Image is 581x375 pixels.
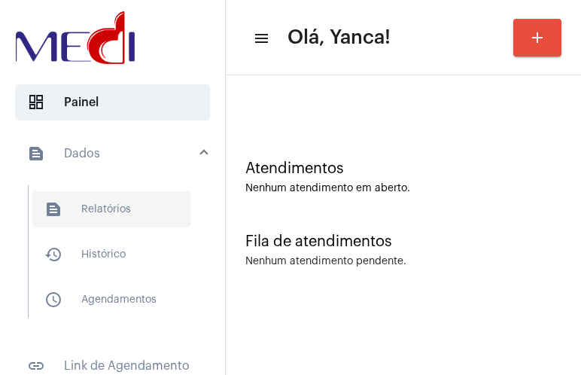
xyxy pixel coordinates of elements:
mat-icon: sidenav icon [44,291,62,309]
span: sidenav icon [27,93,45,111]
div: Nenhum atendimento em aberto. [245,183,561,194]
mat-expansion-panel-header: sidenav iconDados [9,130,225,178]
mat-icon: sidenav icon [253,29,268,47]
mat-icon: sidenav icon [44,245,62,264]
div: Nenhum atendimento pendente. [245,256,406,267]
div: Fila de atendimentos [245,233,561,250]
img: d3a1b5fa-500b-b90f-5a1c-719c20e9830b.png [12,8,138,68]
div: Atendimentos [245,160,561,177]
span: Olá, Yanca! [287,26,391,50]
span: Relatórios [32,191,191,227]
mat-icon: sidenav icon [27,145,45,163]
mat-panel-title: Dados [27,145,201,163]
mat-icon: add [528,29,546,47]
mat-icon: sidenav icon [44,200,62,218]
span: Agendamentos [32,282,191,318]
mat-icon: sidenav icon [27,357,45,375]
span: Histórico [32,236,191,273]
span: Painel [15,84,210,120]
div: sidenav iconDados [9,178,225,339]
